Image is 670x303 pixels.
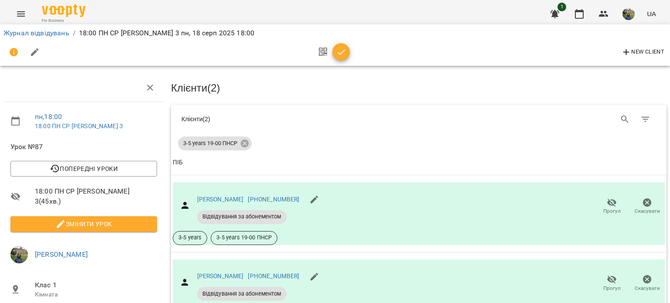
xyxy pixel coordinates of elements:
span: Скасувати [635,285,660,292]
span: For Business [42,18,85,24]
span: 1 [557,3,566,11]
span: 3-5 years 19-00 ПНСР [211,234,277,242]
button: Прогул [594,271,629,296]
button: New Client [619,45,667,59]
button: Прогул [594,194,629,219]
span: Відвідування за абонементом [197,213,287,221]
span: UA [647,9,656,18]
a: Журнал відвідувань [3,29,69,37]
span: Прогул [603,208,621,215]
span: Змінити урок [17,219,150,229]
a: [PERSON_NAME] [197,272,244,279]
span: Урок №87 [10,142,157,152]
span: Попередні уроки [17,163,150,174]
nav: breadcrumb [3,28,667,38]
p: Кімната [35,290,157,299]
button: Фільтр [635,109,656,130]
img: Voopty Logo [42,4,85,17]
div: 3-5 years 19-00 ПНСР [178,136,252,150]
span: New Client [621,47,664,58]
button: UA [643,6,660,22]
div: ПІБ [173,157,183,168]
h3: Клієнти ( 2 ) [171,82,667,94]
span: Відвідування за абонементом [197,290,287,298]
a: [PERSON_NAME] [197,196,244,203]
a: [PERSON_NAME] [35,250,88,259]
div: Sort [173,157,183,168]
span: Клас 1 [35,280,157,290]
p: 18:00 ПН СР [PERSON_NAME] 3 пн, 18 серп 2025 18:00 [79,28,254,38]
a: [PHONE_NUMBER] [248,196,299,203]
a: пн , 18:00 [35,112,62,121]
img: f01d4343db5c932fedd74e1c54090270.jpg [10,246,28,263]
span: 18:00 ПН СР [PERSON_NAME] 3 ( 45 хв. ) [35,186,157,207]
a: [PHONE_NUMBER] [248,272,299,279]
span: Прогул [603,285,621,292]
div: Table Toolbar [171,105,667,133]
button: Menu [10,3,31,24]
div: Клієнти ( 2 ) [181,115,412,123]
button: Змінити урок [10,216,157,232]
button: Попередні уроки [10,161,157,177]
span: ПІБ [173,157,665,168]
li: / [73,28,75,38]
img: f01d4343db5c932fedd74e1c54090270.jpg [622,8,635,20]
button: Скасувати [629,194,665,219]
span: Скасувати [635,208,660,215]
a: 18:00 ПН СР [PERSON_NAME] 3 [35,123,123,129]
span: 3-5 years [173,234,207,242]
span: 3-5 years 19-00 ПНСР [178,140,243,147]
button: Скасувати [629,271,665,296]
button: Search [615,109,636,130]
